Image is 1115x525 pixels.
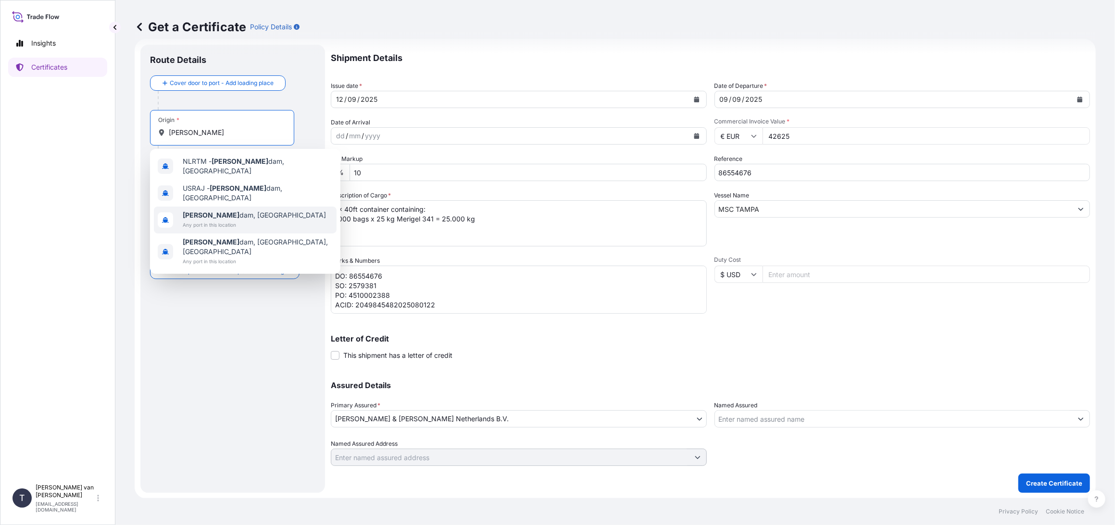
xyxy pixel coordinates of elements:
[362,130,364,142] div: /
[331,335,1090,342] p: Letter of Credit
[183,238,239,246] b: [PERSON_NAME]
[183,183,333,203] span: USRAJ - dam, [GEOGRAPHIC_DATA]
[36,501,95,513] p: [EMAIL_ADDRESS][DOMAIN_NAME]
[183,210,326,220] span: dam, [GEOGRAPHIC_DATA]
[714,81,767,91] span: Date of Departure
[1072,410,1090,427] button: Show suggestions
[335,130,346,142] div: day,
[183,220,326,230] span: Any port in this location
[183,237,333,256] span: dam, [GEOGRAPHIC_DATA], [GEOGRAPHIC_DATA]
[1046,508,1084,515] p: Cookie Notice
[347,94,357,105] div: month,
[1026,478,1082,488] p: Create Certificate
[689,449,706,466] button: Show suggestions
[1072,92,1088,107] button: Calendar
[344,94,347,105] div: /
[331,381,1090,389] p: Assured Details
[31,38,56,48] p: Insights
[732,94,742,105] div: month,
[331,439,398,449] label: Named Assured Address
[714,154,743,164] label: Reference
[343,351,452,360] span: This shipment has a letter of credit
[331,154,363,164] label: CIF Markup
[715,410,1073,427] input: Assured Name
[714,164,1090,181] input: Enter booking reference
[36,484,95,499] p: [PERSON_NAME] van [PERSON_NAME]
[729,94,732,105] div: /
[331,191,391,200] label: Description of Cargo
[714,191,750,200] label: Vessel Name
[348,130,362,142] div: month,
[1072,200,1090,218] button: Show suggestions
[364,130,381,142] div: year,
[212,157,268,165] b: [PERSON_NAME]
[335,414,509,424] span: [PERSON_NAME] & [PERSON_NAME] Netherlands B.V.
[183,256,333,266] span: Any port in this location
[689,128,704,144] button: Calendar
[999,508,1038,515] p: Privacy Policy
[331,81,362,91] span: Issue date
[31,62,67,72] p: Certificates
[169,128,282,137] input: Origin
[742,94,745,105] div: /
[331,45,1090,72] p: Shipment Details
[714,401,758,410] label: Named Assured
[150,54,206,66] p: Route Details
[183,157,333,176] span: NLRTM - dam, [GEOGRAPHIC_DATA]
[331,118,370,127] span: Date of Arrival
[719,94,729,105] div: day,
[714,256,1090,264] span: Duty Cost
[19,493,25,503] span: T
[210,184,266,192] b: [PERSON_NAME]
[170,78,274,88] span: Cover door to port - Add loading place
[350,164,707,181] input: Enter percentage between 0 and 10%
[357,94,360,105] div: /
[150,149,340,274] div: Show suggestions
[763,127,1090,145] input: Enter amount
[183,211,239,219] b: [PERSON_NAME]
[360,94,378,105] div: year,
[689,92,704,107] button: Calendar
[250,22,292,32] p: Policy Details
[335,94,344,105] div: day,
[346,130,348,142] div: /
[135,19,246,35] p: Get a Certificate
[331,401,380,410] span: Primary Assured
[745,94,764,105] div: year,
[715,200,1073,218] input: Type to search vessel name or IMO
[714,118,1090,125] span: Commercial Invoice Value
[331,256,380,266] label: Marks & Numbers
[158,116,179,124] div: Origin
[331,449,689,466] input: Named Assured Address
[763,266,1090,283] input: Enter amount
